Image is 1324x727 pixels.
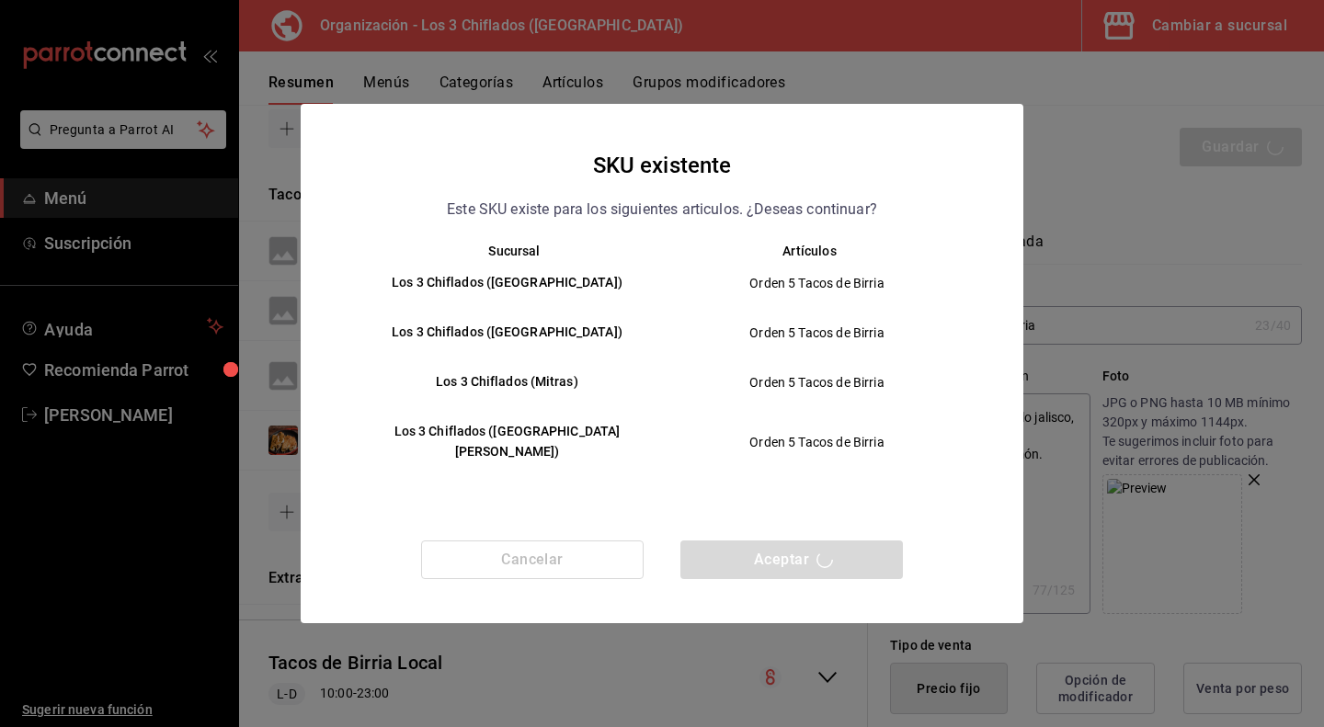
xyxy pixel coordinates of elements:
span: Orden 5 Tacos de Birria [678,433,956,451]
h4: SKU existente [593,148,732,183]
span: Orden 5 Tacos de Birria [678,274,956,292]
h6: Los 3 Chiflados ([GEOGRAPHIC_DATA]) [367,273,647,293]
th: Artículos [662,244,987,258]
span: Orden 5 Tacos de Birria [678,324,956,342]
h6: Los 3 Chiflados ([GEOGRAPHIC_DATA][PERSON_NAME]) [367,422,647,462]
h6: Los 3 Chiflados ([GEOGRAPHIC_DATA]) [367,323,647,343]
span: Orden 5 Tacos de Birria [678,373,956,392]
th: Sucursal [337,244,662,258]
p: Este SKU existe para los siguientes articulos. ¿Deseas continuar? [447,198,877,222]
h6: Los 3 Chiflados (Mitras) [367,372,647,392]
